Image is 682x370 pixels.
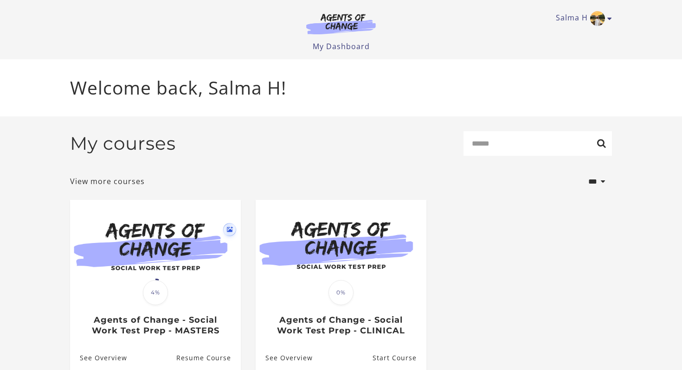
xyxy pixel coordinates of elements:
p: Welcome back, Salma H! [70,74,612,102]
span: 4% [143,280,168,305]
a: View more courses [70,176,145,187]
a: My Dashboard [313,41,370,51]
span: 0% [328,280,354,305]
h3: Agents of Change - Social Work Test Prep - CLINICAL [265,315,416,336]
img: Agents of Change Logo [296,13,386,34]
h3: Agents of Change - Social Work Test Prep - MASTERS [80,315,231,336]
a: Toggle menu [556,11,607,26]
h2: My courses [70,133,176,154]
